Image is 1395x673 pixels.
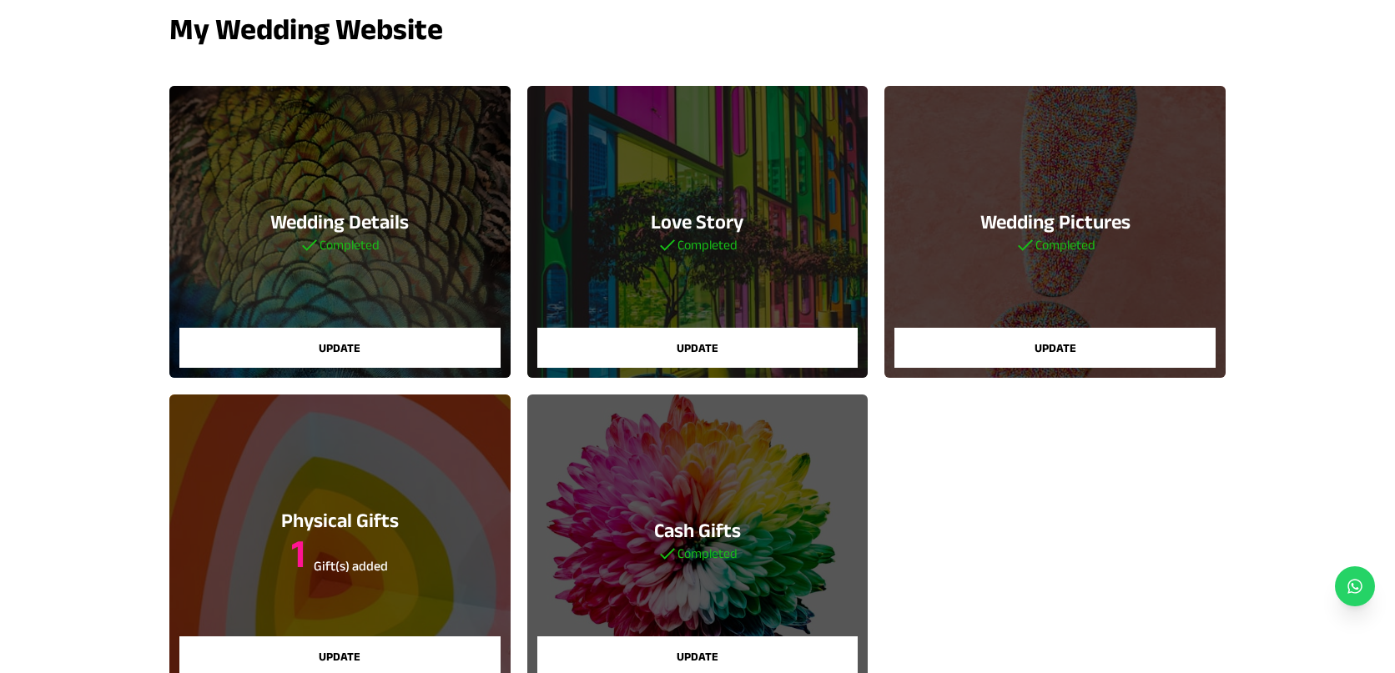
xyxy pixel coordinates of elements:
[169,13,1226,46] h3: My Wedding Website
[654,544,741,564] h5: Completed
[651,208,743,235] h3: Love Story
[894,328,1216,368] button: Update
[884,86,1226,378] a: Wedding PicturesCompletedUpdate
[300,235,380,255] h5: Completed
[537,328,859,368] button: Update
[270,208,409,235] h3: Wedding Details
[1015,235,1095,255] h5: Completed
[980,208,1131,235] h3: Wedding Pictures
[654,517,741,544] h3: Cash Gifts
[281,507,399,534] h3: Physical Gifts
[281,534,399,574] h3: 1
[169,86,511,378] a: Wedding DetailsCompletedUpdate
[179,328,501,368] button: Update
[657,235,738,255] h5: Completed
[314,559,388,573] sub: Gift(s) added
[527,86,869,378] a: Love StoryCompletedUpdate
